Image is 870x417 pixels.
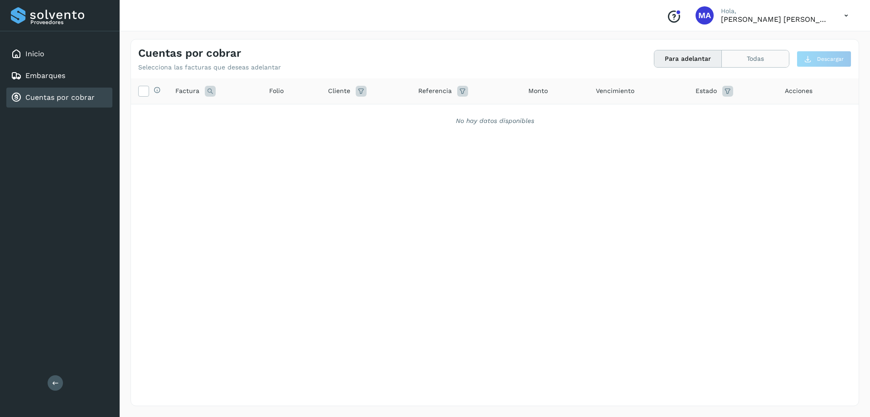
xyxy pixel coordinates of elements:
[654,50,722,67] button: Para adelantar
[25,71,65,80] a: Embarques
[721,15,830,24] p: Marco Antonio Ortiz Jurado
[328,86,350,96] span: Cliente
[30,19,109,25] p: Proveedores
[6,44,112,64] div: Inicio
[25,49,44,58] a: Inicio
[6,88,112,108] div: Cuentas por cobrar
[138,64,281,71] p: Selecciona las facturas que deseas adelantar
[138,47,241,60] h4: Cuentas por cobrar
[175,86,199,96] span: Factura
[528,86,548,96] span: Monto
[797,51,851,67] button: Descargar
[269,86,284,96] span: Folio
[721,7,830,15] p: Hola,
[596,86,634,96] span: Vencimiento
[817,55,844,63] span: Descargar
[418,86,452,96] span: Referencia
[143,116,847,126] div: No hay datos disponibles
[696,86,717,96] span: Estado
[25,93,95,102] a: Cuentas por cobrar
[785,86,812,96] span: Acciones
[6,66,112,86] div: Embarques
[722,50,789,67] button: Todas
